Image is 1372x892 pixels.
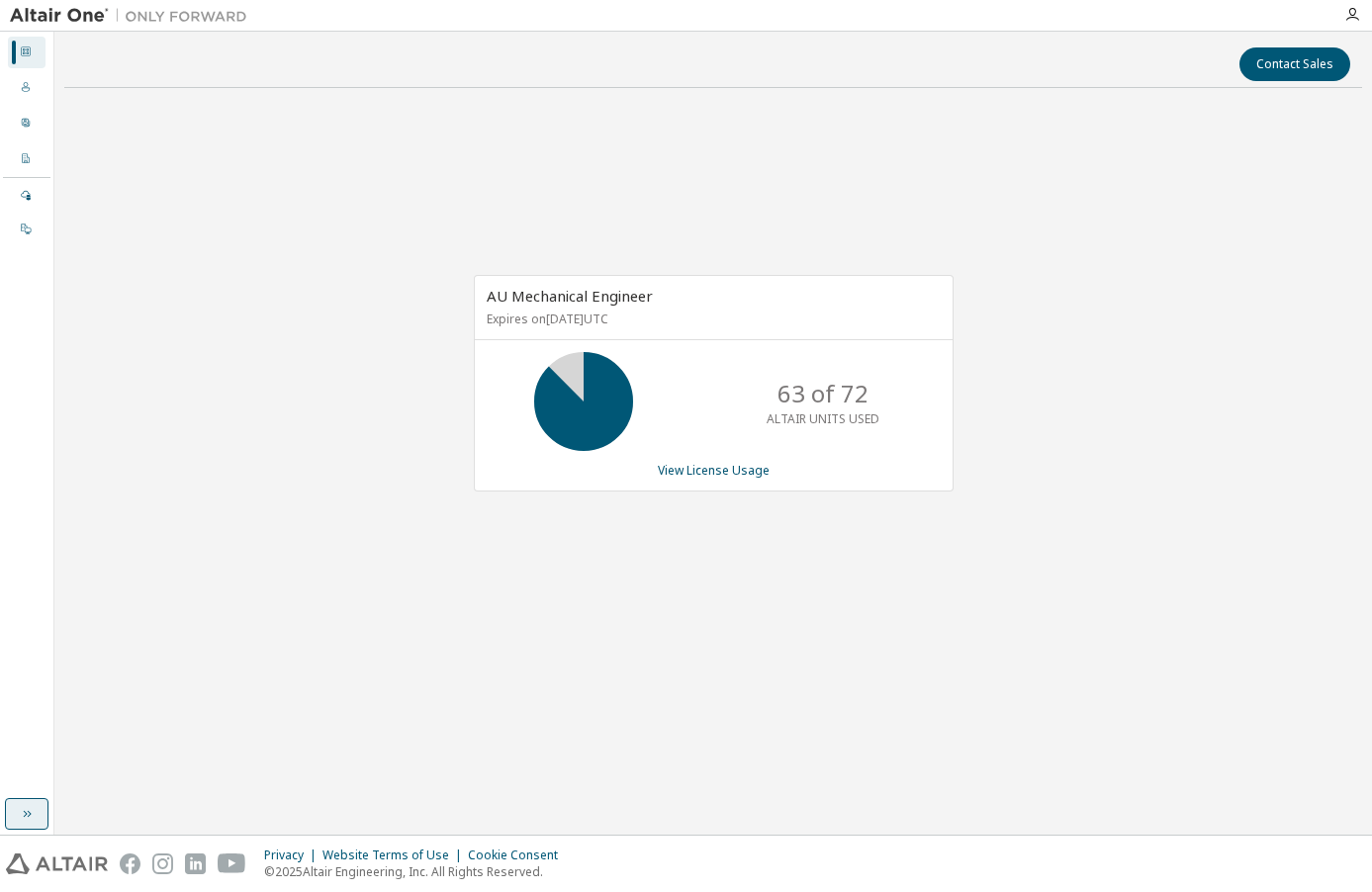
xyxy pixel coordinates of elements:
[264,847,322,863] div: Privacy
[8,180,46,212] div: Managed
[152,853,173,874] img: instagram.svg
[10,6,257,26] img: Altair One
[468,847,570,863] div: Cookie Consent
[487,286,653,306] span: AU Mechanical Engineer
[487,311,936,327] p: Expires on [DATE] UTC
[8,108,46,139] div: User Profile
[6,853,108,874] img: altair_logo.svg
[767,410,879,427] p: ALTAIR UNITS USED
[8,72,46,104] div: Users
[8,37,46,68] div: Dashboard
[777,377,869,410] p: 63 of 72
[185,853,206,874] img: linkedin.svg
[264,863,570,880] p: © 2025 Altair Engineering, Inc. All Rights Reserved.
[658,462,770,479] a: View License Usage
[218,853,246,874] img: youtube.svg
[120,853,140,874] img: facebook.svg
[1239,47,1350,81] button: Contact Sales
[322,847,468,863] div: Website Terms of Use
[8,143,46,175] div: Company Profile
[8,214,46,245] div: On Prem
